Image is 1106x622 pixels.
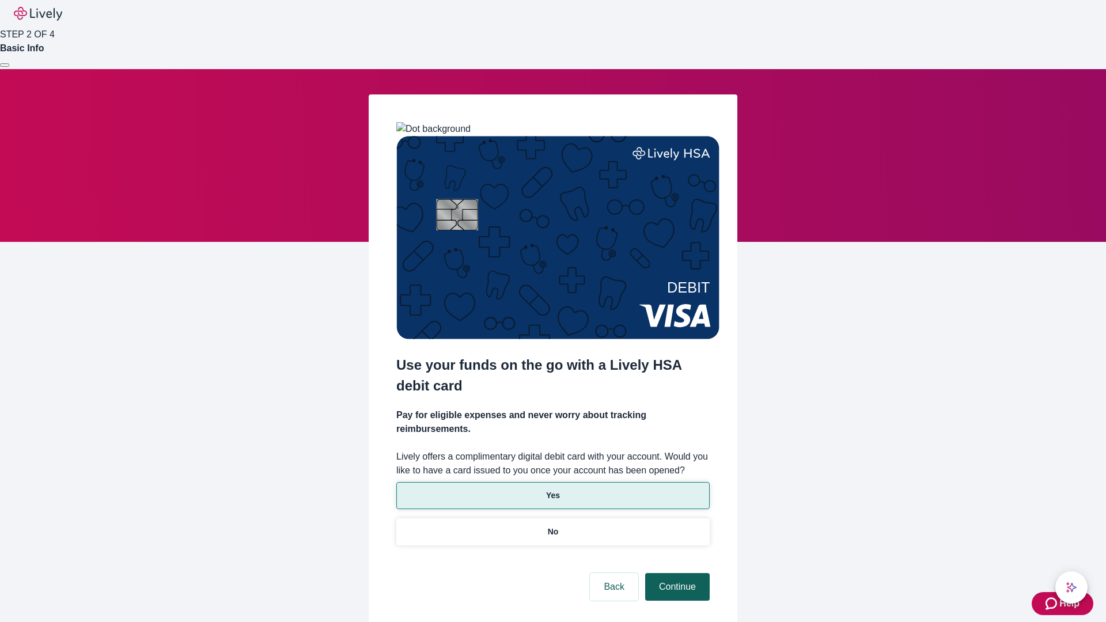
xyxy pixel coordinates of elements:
img: Lively [14,7,62,21]
button: Zendesk support iconHelp [1032,592,1093,615]
p: Yes [546,490,560,502]
button: No [396,518,710,545]
button: Continue [645,573,710,601]
h4: Pay for eligible expenses and never worry about tracking reimbursements. [396,408,710,436]
img: Debit card [396,136,719,339]
p: No [548,526,559,538]
img: Dot background [396,122,471,136]
span: Help [1059,597,1080,610]
button: Back [590,573,638,601]
h2: Use your funds on the go with a Lively HSA debit card [396,355,710,396]
button: chat [1055,571,1088,604]
svg: Lively AI Assistant [1066,582,1077,593]
button: Yes [396,482,710,509]
svg: Zendesk support icon [1046,597,1059,610]
label: Lively offers a complimentary digital debit card with your account. Would you like to have a card... [396,450,710,477]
